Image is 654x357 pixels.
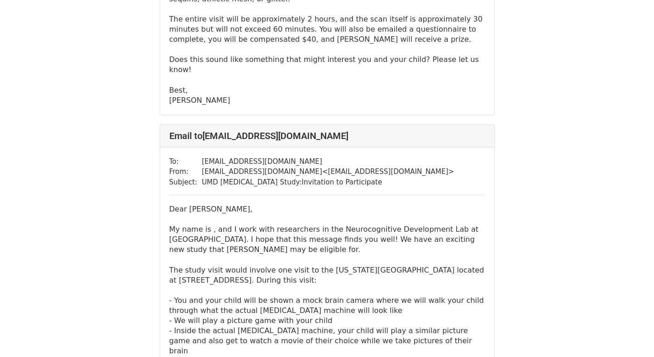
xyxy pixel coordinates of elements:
[202,177,454,188] td: UMD [MEDICAL_DATA] Study:Invitation to Participate
[202,167,454,177] td: [EMAIL_ADDRESS][DOMAIN_NAME] < [EMAIL_ADDRESS][DOMAIN_NAME] >
[608,313,654,357] iframe: Chat Widget
[169,177,202,188] td: Subject:
[169,156,202,167] td: To:
[169,130,485,141] h4: Email to [EMAIL_ADDRESS][DOMAIN_NAME]
[169,167,202,177] td: From:
[202,156,454,167] td: [EMAIL_ADDRESS][DOMAIN_NAME]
